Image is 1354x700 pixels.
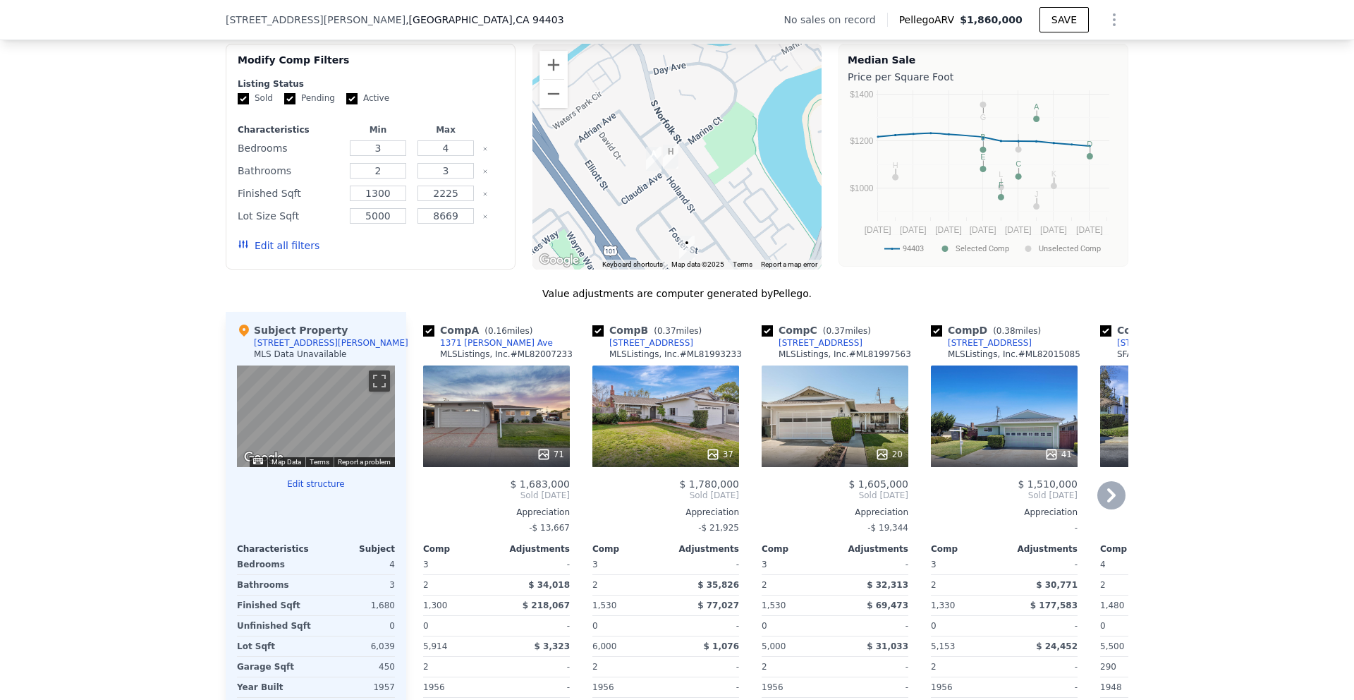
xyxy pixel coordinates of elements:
[523,601,570,610] span: $ 218,067
[240,449,287,467] img: Google
[237,657,313,677] div: Garage Sqft
[704,641,739,651] span: $ 1,076
[848,67,1119,87] div: Price per Square Foot
[1100,662,1116,672] span: 290
[669,555,739,574] div: -
[657,326,676,336] span: 0.37
[238,92,273,104] label: Sold
[1100,560,1106,569] span: 4
[762,323,877,337] div: Comp C
[423,543,496,555] div: Comp
[1100,601,1124,610] span: 1,480
[850,183,874,193] text: $1000
[592,490,739,501] span: Sold [DATE]
[848,53,1119,67] div: Median Sale
[592,337,693,349] a: [STREET_ADDRESS]
[838,657,908,677] div: -
[867,601,908,610] span: $ 69,473
[316,543,395,555] div: Subject
[669,677,739,697] div: -
[499,616,570,636] div: -
[592,621,598,631] span: 0
[226,13,405,27] span: [STREET_ADDRESS][PERSON_NAME]
[238,239,319,253] button: Edit all filters
[762,641,786,651] span: 5,000
[669,616,739,636] div: -
[238,138,341,158] div: Bedrooms
[237,555,313,574] div: Bedrooms
[931,543,1004,555] div: Comp
[960,14,1023,25] span: $1,860,000
[499,677,570,697] div: -
[238,124,341,135] div: Characteristics
[528,580,570,590] span: $ 34,018
[1004,543,1078,555] div: Adjustments
[1040,225,1067,235] text: [DATE]
[592,677,663,697] div: 1956
[423,677,494,697] div: 1956
[254,349,347,360] div: MLS Data Unavailable
[237,677,313,697] div: Year Built
[592,641,616,651] span: 6,000
[592,507,739,518] div: Appreciation
[238,206,341,226] div: Lot Size Sqft
[346,93,358,104] input: Active
[238,53,504,78] div: Modify Comp Filters
[931,621,937,631] span: 0
[237,596,313,615] div: Finished Sqft
[423,323,538,337] div: Comp A
[1034,102,1039,111] text: A
[310,458,329,466] a: Terms (opens in new tab)
[931,601,955,610] span: 1,330
[592,323,707,337] div: Comp B
[423,621,429,631] span: 0
[488,326,507,336] span: 0.16
[762,677,832,697] div: 1956
[237,366,395,467] div: Map
[1117,337,1264,349] div: [STREET_ADDRESS][PERSON_NAME]
[903,244,924,253] text: 94403
[440,349,573,360] div: MLSListings, Inc. # ML82007233
[931,323,1047,337] div: Comp D
[996,326,1015,336] span: 0.38
[867,641,908,651] span: $ 31,033
[669,657,739,677] div: -
[592,662,598,672] span: 2
[405,13,563,27] span: , [GEOGRAPHIC_DATA]
[999,181,1004,189] text: F
[980,133,985,141] text: B
[1100,575,1171,595] div: 2
[1100,621,1106,631] span: 0
[835,543,908,555] div: Adjustments
[850,136,874,146] text: $1200
[254,337,408,349] div: [STREET_ADDRESS][PERSON_NAME]
[865,225,891,235] text: [DATE]
[536,251,583,270] img: Google
[253,458,263,464] button: Keyboard shortcuts
[899,13,960,27] span: Pellego ARV
[1007,555,1078,574] div: -
[496,543,570,555] div: Adjustments
[762,507,908,518] div: Appreciation
[762,490,908,501] span: Sold [DATE]
[762,662,767,672] span: 2
[284,92,335,104] label: Pending
[319,677,395,697] div: 1957
[1005,225,1032,235] text: [DATE]
[970,225,996,235] text: [DATE]
[539,51,568,79] button: Zoom in
[931,507,1078,518] div: Appreciation
[1036,580,1078,590] span: $ 30,771
[663,145,678,169] div: 2507 Holland St
[1051,169,1057,178] text: K
[1036,641,1078,651] span: $ 24,452
[1007,677,1078,697] div: -
[1100,543,1173,555] div: Comp
[237,543,316,555] div: Characteristics
[762,543,835,555] div: Comp
[529,523,570,533] span: -$ 13,667
[369,370,390,392] button: Toggle fullscreen view
[956,244,1009,253] text: Selected Comp
[1018,133,1020,141] text: I
[698,523,739,533] span: -$ 21,925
